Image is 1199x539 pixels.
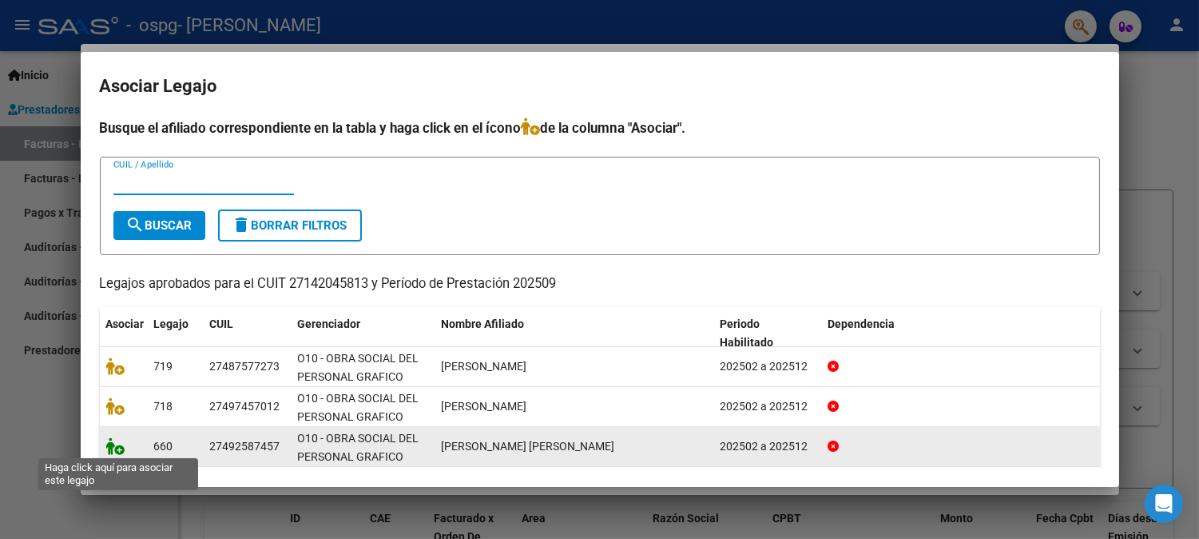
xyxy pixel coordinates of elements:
[100,71,1100,102] h2: Asociar Legajo
[126,215,145,234] mat-icon: search
[106,317,145,330] span: Asociar
[442,440,615,453] span: FERNANDEZ ARIANA BELEN
[100,118,1100,138] h4: Busque el afiliado correspondiente en la tabla y haga click en el ícono de la columna "Asociar".
[218,210,362,242] button: Borrar Filtros
[113,211,205,240] button: Buscar
[154,440,173,453] span: 660
[720,357,815,376] div: 202502 a 202512
[1145,485,1183,523] div: Open Intercom Messenger
[148,307,204,360] datatable-header-cell: Legajo
[720,437,815,456] div: 202502 a 202512
[210,357,280,376] div: 27487577273
[713,307,821,360] datatable-header-cell: Periodo Habilitado
[435,307,714,360] datatable-header-cell: Nombre Afiliado
[298,392,419,423] span: O10 - OBRA SOCIAL DEL PERSONAL GRAFICO
[154,400,173,413] span: 718
[210,317,234,330] span: CUIL
[821,307,1100,360] datatable-header-cell: Dependencia
[232,218,347,233] span: Borrar Filtros
[154,317,189,330] span: Legajo
[126,218,193,233] span: Buscar
[720,317,773,349] span: Periodo Habilitado
[100,307,148,360] datatable-header-cell: Asociar
[232,215,252,234] mat-icon: delete
[298,352,419,383] span: O10 - OBRA SOCIAL DEL PERSONAL GRAFICO
[442,400,527,413] span: MANCILLA DELFINA LUJAN
[442,317,525,330] span: Nombre Afiliado
[292,307,435,360] datatable-header-cell: Gerenciador
[210,437,280,456] div: 27492587457
[442,360,527,373] span: MANCILLA MORENA MARLENE
[154,360,173,373] span: 719
[204,307,292,360] datatable-header-cell: CUIL
[828,317,895,330] span: Dependencia
[210,397,280,416] div: 27497457012
[298,317,361,330] span: Gerenciador
[720,397,815,416] div: 202502 a 202512
[298,432,419,463] span: O10 - OBRA SOCIAL DEL PERSONAL GRAFICO
[100,274,1100,294] p: Legajos aprobados para el CUIT 27142045813 y Período de Prestación 202509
